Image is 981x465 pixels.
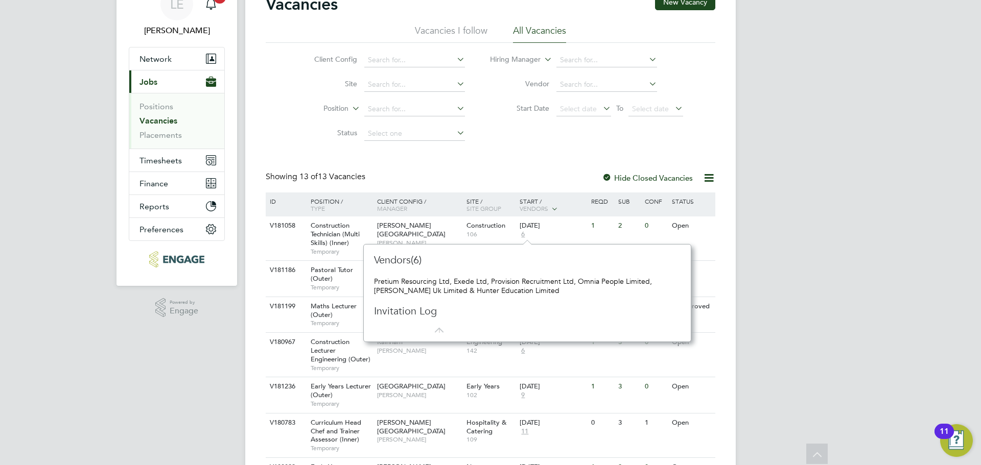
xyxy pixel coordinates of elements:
div: 3 [616,377,642,396]
button: Network [129,47,224,70]
span: [PERSON_NAME][GEOGRAPHIC_DATA] [377,418,446,435]
span: 106 [466,230,515,238]
div: 3 [616,333,642,352]
div: 1 [589,216,615,235]
div: Open [669,333,714,352]
label: Hiring Manager [482,55,541,65]
div: [DATE] [520,338,586,347]
h3: Invitation Log [374,304,553,317]
div: [DATE] [520,382,586,391]
span: Temporary [311,283,372,291]
div: 3 [616,413,642,432]
a: Placements [139,130,182,140]
div: Open [669,261,714,280]
input: Search for... [364,102,465,116]
span: [PERSON_NAME] [377,391,461,399]
li: Vacancies I follow [415,25,487,43]
a: Go to home page [129,251,225,267]
div: Showing [266,172,367,182]
div: Jobs [129,93,224,149]
span: Construction [466,221,505,230]
div: Open [669,413,714,432]
input: Search for... [364,78,465,92]
span: Early Years Lecturer (Outer) [311,382,371,399]
div: [DATE] [520,222,586,230]
span: Manager [377,204,407,212]
span: 13 of [299,172,318,182]
div: ID [267,192,303,210]
div: V181236 [267,377,303,396]
div: Open [669,377,714,396]
span: 9 [520,391,526,400]
span: Timesheets [139,156,182,165]
span: Temporary [311,248,372,256]
span: 109 [466,435,515,444]
span: Temporary [311,364,372,372]
div: Position / [303,192,375,217]
li: All Vacancies [513,25,566,43]
input: Search for... [556,78,657,92]
div: 1 [642,413,669,432]
span: Temporary [311,319,372,327]
button: Open Resource Center, 11 new notifications [940,424,973,457]
span: Jobs [139,77,157,87]
label: Vendor [491,79,549,88]
div: 0 [642,216,669,235]
div: 1 [589,333,615,352]
input: Search for... [364,53,465,67]
label: Status [298,128,357,137]
div: Open [669,216,714,235]
div: V180783 [267,413,303,432]
h3: Vendors(6) [374,253,553,266]
span: 6 [520,347,526,355]
span: Temporary [311,400,372,408]
span: Powered by [170,298,198,307]
span: To [613,102,626,115]
span: Maths Lecturer (Outer) [311,302,357,319]
div: Reqd [589,192,615,210]
div: Pretium Resourcing Ltd, Exede Ltd, Provision Recruitment Ltd, Omnia People Limited, [PERSON_NAME]... [374,277,681,295]
button: Preferences [129,218,224,240]
div: 11 [940,431,949,445]
label: Position [290,104,348,114]
span: Preferences [139,225,183,234]
span: 102 [466,391,515,399]
div: Client Config / [375,192,464,217]
div: V181199 [267,297,303,316]
span: Select date [632,104,669,113]
span: Temporary [311,444,372,452]
div: Start / [517,192,589,218]
div: V181058 [267,216,303,235]
span: Curriculum Head Chef and Trainer Assessor (Inner) [311,418,361,444]
span: Type [311,204,325,212]
label: Start Date [491,104,549,113]
div: V180967 [267,333,303,352]
span: Engage [170,307,198,315]
button: Timesheets [129,149,224,172]
span: 142 [466,347,515,355]
a: Positions [139,102,173,111]
button: Reports [129,195,224,217]
span: Site Group [466,204,501,212]
div: 0 [642,377,669,396]
div: [DATE] [520,419,586,427]
div: 0 [589,413,615,432]
span: Select date [560,104,597,113]
a: Powered byEngage [155,298,199,317]
button: Jobs [129,70,224,93]
div: Sub [616,192,642,210]
div: 0 [642,333,669,352]
span: Finance [139,179,168,188]
span: Hospitality & Catering [466,418,506,435]
div: 2 [616,216,642,235]
div: Site / [464,192,518,217]
span: Vendors [520,204,548,212]
button: Finance [129,172,224,194]
span: Construction Technician (Multi Skills) (Inner) [311,221,360,247]
span: [PERSON_NAME] [377,435,461,444]
label: Client Config [298,55,357,64]
span: [PERSON_NAME] [377,347,461,355]
input: Search for... [556,53,657,67]
img: huntereducation-logo-retina.png [149,251,204,267]
div: Conf [642,192,669,210]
